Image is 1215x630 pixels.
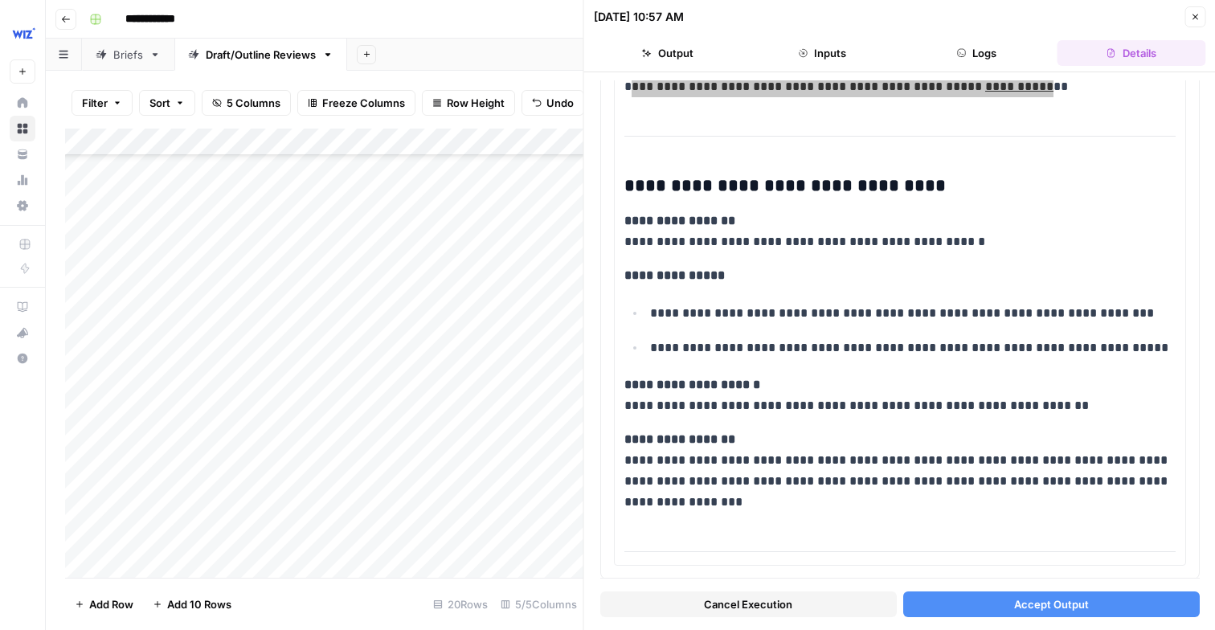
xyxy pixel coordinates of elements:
a: Usage [10,167,35,193]
button: What's new? [10,320,35,346]
button: Output [594,40,742,66]
span: Accept Output [1013,596,1088,612]
div: What's new? [10,321,35,345]
span: 5 Columns [227,95,280,111]
button: Logs [902,40,1050,66]
a: Your Data [10,141,35,167]
a: Browse [10,116,35,141]
span: Add 10 Rows [167,596,231,612]
span: Freeze Columns [322,95,405,111]
span: Sort [149,95,170,111]
button: Add Row [65,591,143,617]
button: Add 10 Rows [143,591,241,617]
span: Row Height [447,95,505,111]
button: Accept Output [902,591,1199,617]
a: Draft/Outline Reviews [174,39,347,71]
img: Wiz Logo [10,18,39,47]
span: Undo [546,95,574,111]
span: Filter [82,95,108,111]
button: 5 Columns [202,90,291,116]
button: Freeze Columns [297,90,415,116]
span: Add Row [89,596,133,612]
button: Help + Support [10,346,35,371]
div: Draft/Outline Reviews [206,47,316,63]
a: Home [10,90,35,116]
button: Inputs [748,40,896,66]
div: 20 Rows [427,591,494,617]
a: Briefs [82,39,174,71]
span: Cancel Execution [704,596,792,612]
button: Sort [139,90,195,116]
div: 5/5 Columns [494,591,583,617]
a: Settings [10,193,35,219]
div: [DATE] 10:57 AM [594,9,684,25]
button: Row Height [422,90,515,116]
button: Details [1057,40,1205,66]
button: Workspace: Wiz [10,13,35,53]
button: Undo [522,90,584,116]
button: Filter [72,90,133,116]
div: Briefs [113,47,143,63]
a: AirOps Academy [10,294,35,320]
button: Cancel Execution [600,591,897,617]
